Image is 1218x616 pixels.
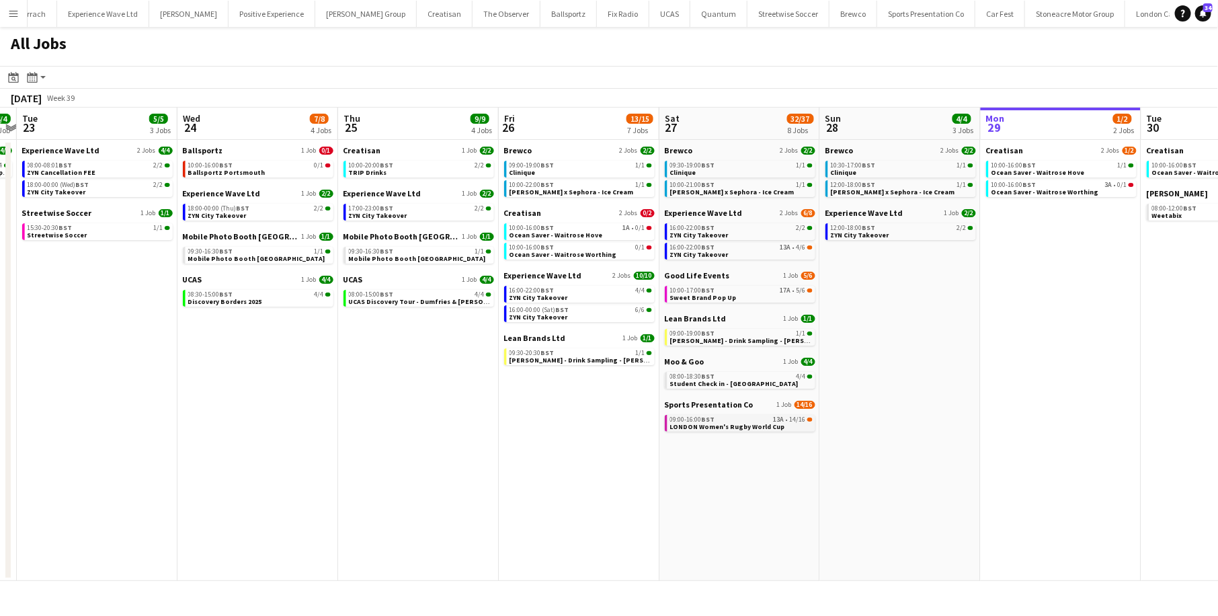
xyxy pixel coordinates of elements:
button: [PERSON_NAME] Group [315,1,417,27]
span: BST [541,348,555,357]
span: BST [220,290,233,299]
span: ZYN Cancellation FEE [28,168,96,177]
span: 09:30-16:30 [349,248,394,255]
span: Sweet Brand Pop Up [670,293,737,302]
span: 10/10 [634,272,655,280]
a: Creatisan2 Jobs0/2 [504,208,655,218]
span: Creatisan [343,145,381,155]
span: Ocean Saver - Waitrose Hove [510,231,603,239]
span: Creatisan [986,145,1024,155]
span: BST [702,161,715,169]
span: 1/2 [1123,147,1137,155]
a: Experience Wave Ltd2 Jobs4/4 [22,145,173,155]
span: Ruben Spritz - Drink Sampling - Costco Croydon [670,336,838,345]
span: 1 Job [784,315,799,323]
span: 1 Job [944,209,959,217]
a: Good Life Events1 Job5/6 [665,270,815,280]
span: Ocean Saver - Waitrose Hove [991,168,1085,177]
span: 34 [1203,3,1213,12]
div: Experience Wave Ltd2 Jobs6/816:00-22:00BST2/2ZYN City Takeover16:00-22:00BST13A•4/6ZYN City Takeover [665,208,815,270]
span: 4/4 [319,276,333,284]
span: BST [862,161,876,169]
button: UCAS [649,1,690,27]
span: 2/2 [315,205,324,212]
span: 10:00-16:00 [188,162,233,169]
span: Mobile Photo Booth UK [343,231,460,241]
span: BST [702,329,715,338]
span: 2 Jobs [138,147,156,155]
span: BST [541,223,555,232]
div: Sports Presentation Co1 Job14/1609:00-16:00BST13A•14/16LONDON Women's Rugby World Cup [665,399,815,434]
a: 08:30-15:00BST4/4Discovery Borders 2025 [188,290,331,305]
span: ZYN City Takeover [349,211,407,220]
span: Creatisan [1147,145,1184,155]
span: Creatisan [504,208,542,218]
span: 08:00-15:00 [349,291,394,298]
span: 1/1 [319,233,333,241]
span: BST [541,161,555,169]
a: 16:00-22:00BST13A•4/6ZYN City Takeover [670,243,813,258]
span: 3A [1105,182,1112,188]
button: The Observer [473,1,540,27]
div: Lean Brands Ltd1 Job1/109:30-20:30BST1/1[PERSON_NAME] - Drink Sampling - [PERSON_NAME] [504,333,655,368]
div: Brewco2 Jobs2/209:30-19:00BST1/1Clinique10:00-21:00BST1/1[PERSON_NAME] x Sephora - Ice Cream [665,145,815,208]
span: 2/2 [957,225,967,231]
span: Estée Lauder x Sephora - Ice Cream [510,188,634,196]
span: 10:30-17:00 [831,162,876,169]
div: • [510,225,652,231]
span: 1/1 [636,162,645,169]
span: 1 Job [784,272,799,280]
span: 12:00-18:00 [831,182,876,188]
div: Lean Brands Ltd1 Job1/109:00-19:00BST1/1[PERSON_NAME] - Drink Sampling - [PERSON_NAME] [665,313,815,356]
button: Ballsportz [540,1,597,27]
span: UCAS [183,274,202,284]
span: 1 Job [302,233,317,241]
button: Positive Experience [229,1,315,27]
span: 1/1 [475,248,485,255]
span: 14/16 [795,401,815,409]
button: Streetwise Soccer [747,1,829,27]
div: Experience Wave Ltd1 Job2/218:00-00:00 (Thu)BST2/2ZYN City Takeover [183,188,333,231]
span: BST [380,161,394,169]
button: [PERSON_NAME] [149,1,229,27]
span: 0/1 [319,147,333,155]
span: 18:00-00:00 (Wed) [28,182,89,188]
a: 18:00-00:00 (Wed)BST2/2ZYN City Takeover [28,180,170,196]
span: Brewco [665,145,693,155]
button: Quantum [690,1,747,27]
span: 16:00-00:00 (Sat) [510,307,569,313]
div: Good Life Events1 Job5/610:00-17:00BST17A•5/6Sweet Brand Pop Up [665,270,815,313]
a: 10:00-16:00BST0/1Ballsportz Portsmouth [188,161,331,176]
span: 2 Jobs [620,147,638,155]
a: 10:00-20:00BST2/2TRIP Drinks [349,161,491,176]
a: Experience Wave Ltd1 Job2/2 [343,188,494,198]
span: Ballsportz Portsmouth [188,168,266,177]
span: Experience Wave Ltd [22,145,100,155]
span: Experience Wave Ltd [665,208,743,218]
a: Experience Wave Ltd2 Jobs10/10 [504,270,655,280]
span: 1/1 [797,182,806,188]
span: Clinique [670,168,696,177]
a: 09:30-19:00BST1/1Clinique [670,161,813,176]
span: ZYN City Takeover [831,231,889,239]
span: BST [702,243,715,252]
span: TRIP Drinks [349,168,387,177]
span: 08:00-18:30 [670,373,715,380]
span: Clinique [831,168,857,177]
span: Experience Wave Ltd [343,188,421,198]
span: 1/1 [154,225,163,231]
a: 10:00-16:00BST3A•0/1Ocean Saver - Waitrose Worthing [991,180,1134,196]
span: 6/8 [801,209,815,217]
span: 2 Jobs [780,147,799,155]
div: Mobile Photo Booth [GEOGRAPHIC_DATA]1 Job1/109:30-16:30BST1/1Mobile Photo Booth [GEOGRAPHIC_DATA] [343,231,494,274]
span: BST [702,223,715,232]
span: Streetwise Soccer [22,208,92,218]
span: 08:00-12:00 [1152,205,1197,212]
a: 34 [1195,5,1211,22]
span: 12:00-18:00 [831,225,876,231]
span: Student Check in - BATH [670,379,799,388]
span: 09:30-19:00 [670,162,715,169]
span: 1 Job [777,401,792,409]
span: 0/2 [641,209,655,217]
span: 08:00-08:01 [28,162,73,169]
